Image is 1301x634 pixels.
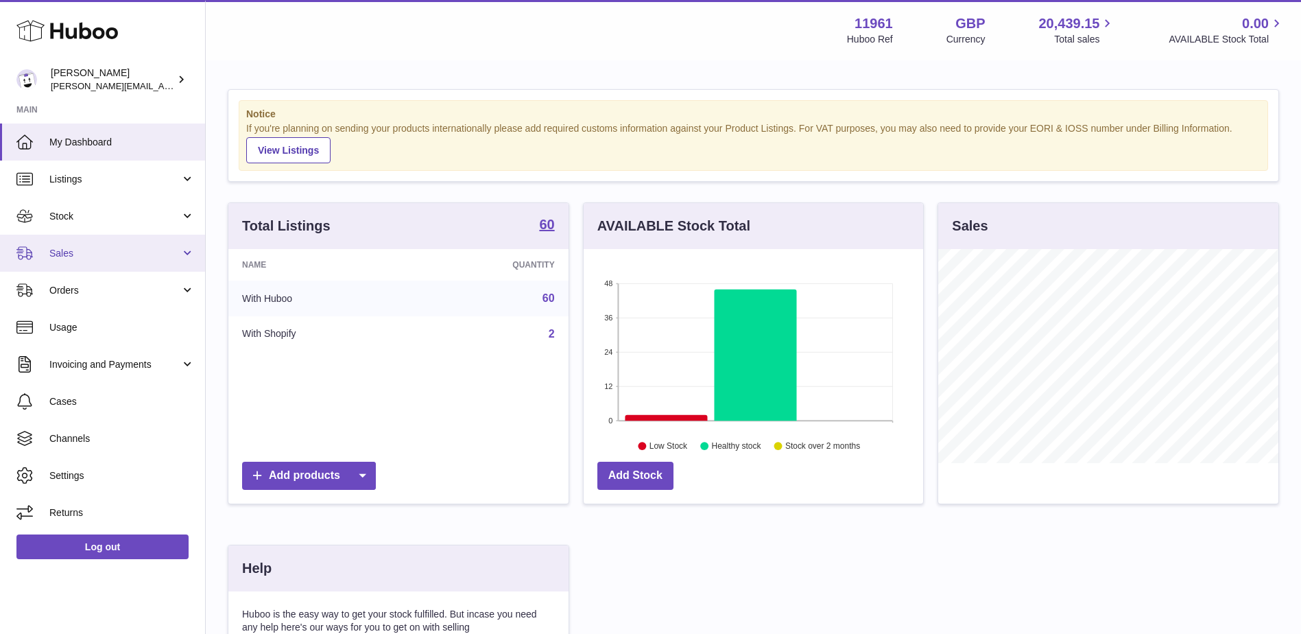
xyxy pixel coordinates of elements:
[608,416,612,425] text: 0
[946,33,986,46] div: Currency
[49,506,195,519] span: Returns
[604,382,612,390] text: 12
[855,14,893,33] strong: 11961
[51,80,275,91] span: [PERSON_NAME][EMAIL_ADDRESS][DOMAIN_NAME]
[49,395,195,408] span: Cases
[955,14,985,33] strong: GBP
[228,249,411,281] th: Name
[16,535,189,559] a: Log out
[49,321,195,334] span: Usage
[597,462,673,490] a: Add Stock
[604,314,612,322] text: 36
[49,284,180,297] span: Orders
[952,217,988,235] h3: Sales
[242,462,376,490] a: Add products
[49,358,180,371] span: Invoicing and Payments
[549,328,555,340] a: 2
[49,469,195,482] span: Settings
[49,173,180,186] span: Listings
[49,210,180,223] span: Stock
[711,441,761,451] text: Healthy stock
[246,137,331,163] a: View Listings
[604,279,612,287] text: 48
[49,247,180,260] span: Sales
[51,67,174,93] div: [PERSON_NAME]
[411,249,568,281] th: Quantity
[49,432,195,445] span: Channels
[1038,14,1115,46] a: 20,439.15 Total sales
[1038,14,1099,33] span: 20,439.15
[1169,14,1285,46] a: 0.00 AVAILABLE Stock Total
[49,136,195,149] span: My Dashboard
[597,217,750,235] h3: AVAILABLE Stock Total
[542,292,555,304] a: 60
[246,122,1261,163] div: If you're planning on sending your products internationally please add required customs informati...
[1242,14,1269,33] span: 0.00
[785,441,860,451] text: Stock over 2 months
[604,348,612,356] text: 24
[1054,33,1115,46] span: Total sales
[1169,33,1285,46] span: AVAILABLE Stock Total
[539,218,554,234] a: 60
[539,218,554,231] strong: 60
[228,281,411,316] td: With Huboo
[16,69,37,90] img: raghav@transformative.in
[847,33,893,46] div: Huboo Ref
[242,608,555,634] p: Huboo is the easy way to get your stock fulfilled. But incase you need any help here's our ways f...
[228,316,411,352] td: With Shopify
[246,108,1261,121] strong: Notice
[242,559,272,578] h3: Help
[649,441,688,451] text: Low Stock
[242,217,331,235] h3: Total Listings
